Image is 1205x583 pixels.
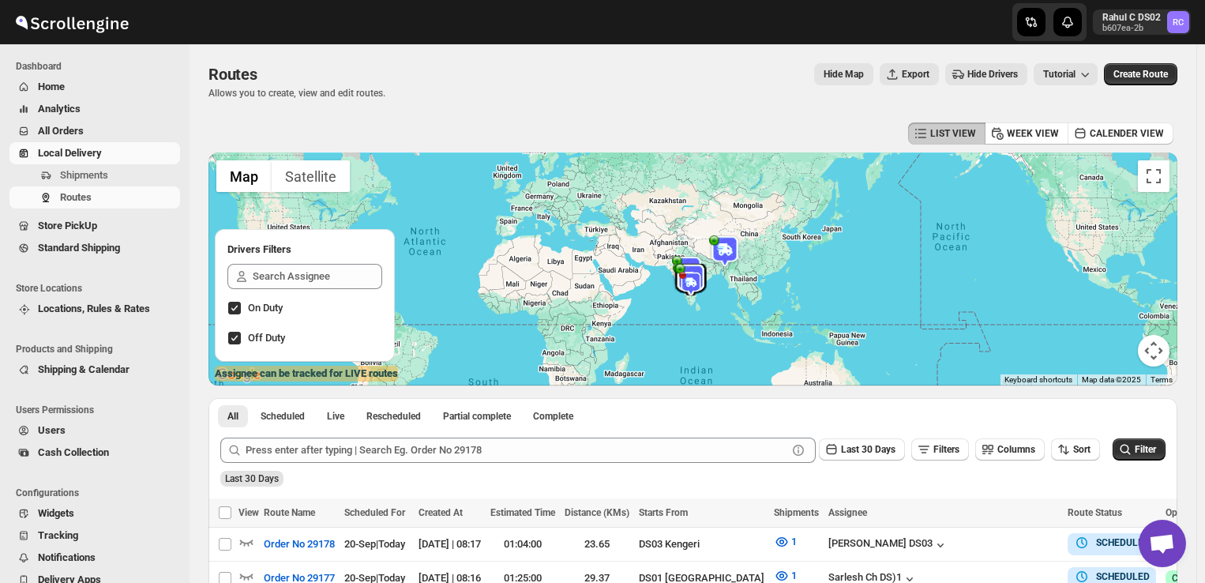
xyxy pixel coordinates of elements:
span: Starts From [639,507,688,518]
div: [DATE] | 08:17 [419,536,481,552]
div: 01:04:00 [490,536,555,552]
span: Columns [997,444,1035,455]
span: Hide Drivers [967,68,1018,81]
button: Show satellite imagery [272,160,350,192]
button: Tutorial [1034,63,1098,85]
span: 1 [791,570,797,581]
b: SCHEDULED [1096,537,1150,548]
span: Dashboard [16,60,182,73]
span: Widgets [38,507,74,519]
span: LIST VIEW [930,127,976,140]
button: LIST VIEW [908,122,985,145]
span: Shipping & Calendar [38,363,130,375]
button: [PERSON_NAME] DS03 [828,537,948,553]
button: Shipments [9,164,180,186]
span: Rescheduled [366,410,421,423]
span: Distance (KMs) [565,507,629,518]
button: All routes [218,405,248,427]
img: ScrollEngine [13,2,131,42]
span: Partial complete [443,410,511,423]
span: Assignee [828,507,867,518]
span: Users Permissions [16,404,182,416]
span: 20-Sep | Today [344,538,405,550]
button: Create Route [1104,63,1177,85]
span: Standard Shipping [38,242,120,254]
span: Rahul C DS02 [1167,11,1189,33]
button: Filter [1113,438,1166,461]
span: Local Delivery [38,147,102,159]
button: Order No 29178 [254,532,344,557]
span: CALENDER VIEW [1090,127,1164,140]
button: Notifications [9,547,180,569]
input: Press enter after typing | Search Eg. Order No 29178 [246,438,787,463]
span: Locations, Rules & Rates [38,303,150,314]
span: All Orders [38,125,84,137]
a: Open this area in Google Maps (opens a new window) [212,365,265,386]
button: Last 30 Days [819,438,905,461]
span: On Duty [248,302,283,314]
button: User menu [1093,9,1191,35]
span: Route Status [1068,507,1122,518]
label: Assignee can be tracked for LIVE routes [215,366,398,382]
button: Analytics [9,98,180,120]
button: Toggle fullscreen view [1138,160,1169,192]
img: Google [212,365,265,386]
button: Show street map [216,160,272,192]
span: Order No 29178 [264,536,335,552]
span: Export [902,68,929,81]
span: 1 [791,536,797,547]
button: Cash Collection [9,442,180,464]
button: All Orders [9,120,180,142]
input: Search Assignee [253,264,382,289]
button: Export [880,63,939,85]
span: Scheduled For [344,507,405,518]
span: Analytics [38,103,81,115]
span: Notifications [38,551,96,563]
span: Complete [533,410,573,423]
span: Sort [1073,444,1091,455]
button: SCHEDULED [1074,535,1150,551]
div: 23.65 [565,536,629,552]
span: All [227,410,238,423]
button: WEEK VIEW [985,122,1068,145]
button: Filters [911,438,969,461]
button: Map action label [814,63,873,85]
button: Hide Drivers [945,63,1027,85]
span: Shipments [774,507,819,518]
span: Scheduled [261,410,305,423]
p: Rahul C DS02 [1102,11,1161,24]
span: Last 30 Days [841,444,895,455]
p: b607ea-2b [1102,24,1161,33]
button: Users [9,419,180,442]
span: Routes [208,65,257,84]
span: Cash Collection [38,446,109,458]
span: WEEK VIEW [1007,127,1059,140]
button: Keyboard shortcuts [1004,374,1072,386]
button: Tracking [9,525,180,547]
button: Locations, Rules & Rates [9,298,180,320]
button: Routes [9,186,180,209]
p: Allows you to create, view and edit routes. [208,87,385,100]
button: 1 [764,529,806,555]
button: Map camera controls [1138,335,1169,367]
span: Estimated Time [490,507,555,518]
span: Users [38,424,66,436]
span: Last 30 Days [225,473,279,484]
span: Configurations [16,487,182,499]
span: Store Locations [16,282,182,295]
span: Tutorial [1043,69,1075,80]
span: Live [327,410,344,423]
span: Filters [933,444,959,455]
span: Map data ©2025 [1082,375,1141,384]
div: DS03 Kengeri [639,536,764,552]
button: Shipping & Calendar [9,359,180,381]
span: View [238,507,259,518]
span: Hide Map [824,68,864,81]
span: Filter [1135,444,1156,455]
span: Created At [419,507,463,518]
button: Columns [975,438,1045,461]
span: Routes [60,191,92,203]
span: Home [38,81,65,92]
span: Route Name [264,507,315,518]
button: Home [9,76,180,98]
